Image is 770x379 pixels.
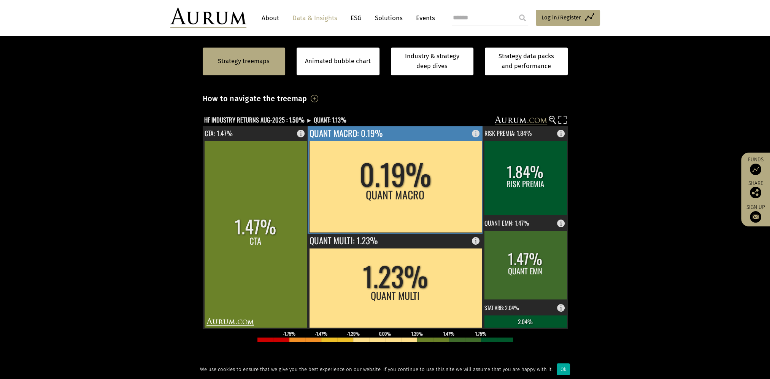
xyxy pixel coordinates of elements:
img: Sign up to our newsletter [750,211,761,223]
a: Animated bubble chart [305,56,371,66]
a: ESG [347,11,365,25]
a: Strategy treemaps [218,56,270,66]
span: Log in/Register [541,13,581,22]
a: About [258,11,283,25]
div: Share [745,181,766,198]
img: Access Funds [750,164,761,175]
a: Data & Insights [289,11,341,25]
a: Log in/Register [536,10,600,26]
a: Industry & strategy deep dives [391,48,474,75]
div: Ok [557,363,570,375]
a: Events [412,11,435,25]
img: Aurum [170,8,246,28]
a: Strategy data packs and performance [485,48,568,75]
img: Share this post [750,187,761,198]
a: Solutions [371,11,406,25]
a: Funds [745,156,766,175]
a: Sign up [745,204,766,223]
input: Submit [515,10,530,25]
h3: How to navigate the treemap [203,92,307,105]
